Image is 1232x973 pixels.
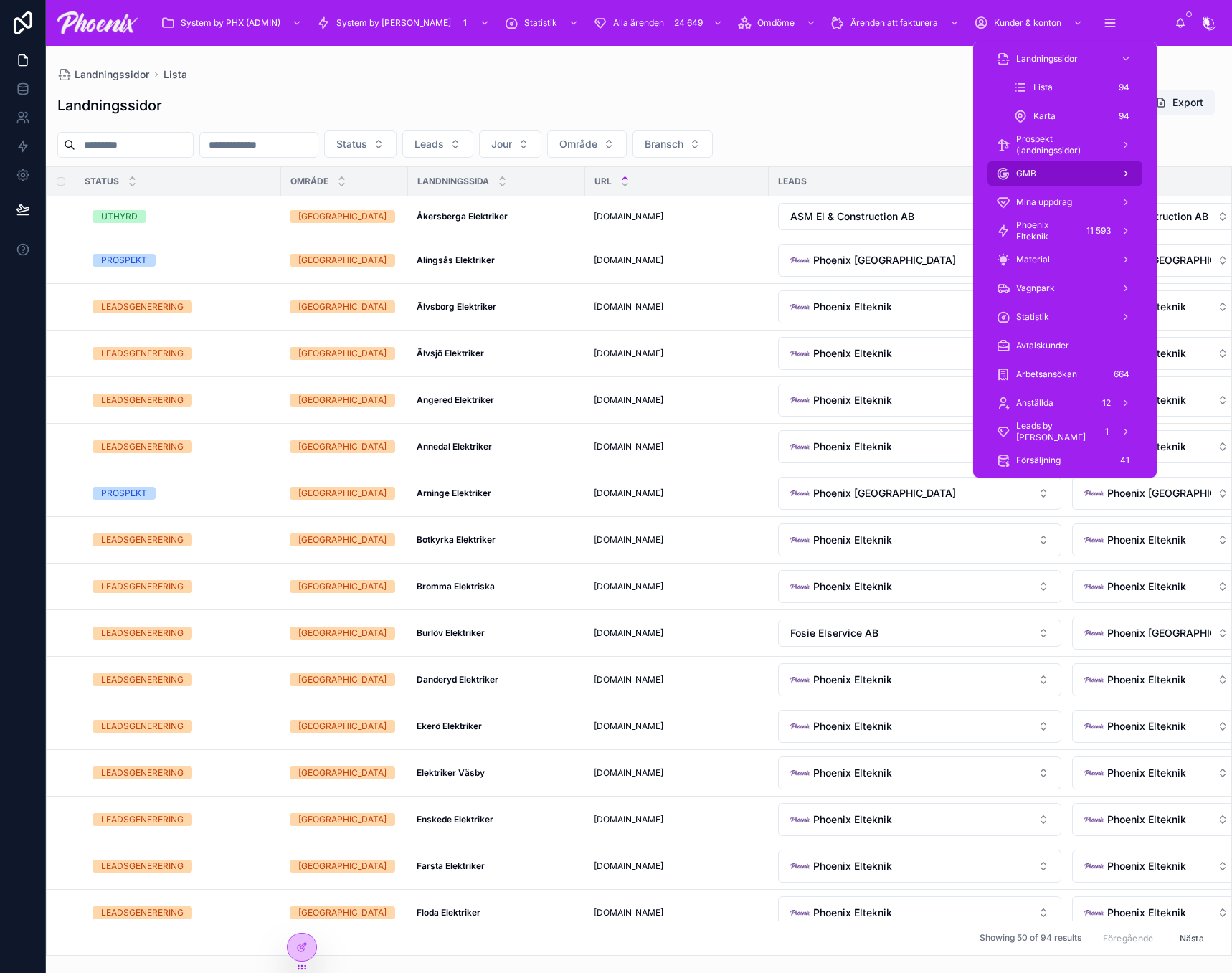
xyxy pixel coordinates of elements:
[594,441,663,452] span: [DOMAIN_NAME]
[402,130,473,158] button: Select Button
[298,860,387,873] div: [GEOGRAPHIC_DATA]
[417,348,484,359] strong: Älvsjö Elektriker
[101,394,184,407] div: LEADSGENERERING
[1016,397,1053,409] span: Anställda
[1107,766,1186,780] span: Phoenix Elteknik
[594,488,760,499] a: [DOMAIN_NAME]
[1033,110,1056,122] span: Karta
[790,626,878,640] span: Fosie Elservice AB
[594,581,760,592] a: [DOMAIN_NAME]
[417,348,577,359] a: Älvsjö Elektriker
[417,441,577,452] a: Annedal Elektriker
[336,137,367,151] span: Status
[290,394,399,407] a: [GEOGRAPHIC_DATA]
[290,906,399,919] a: [GEOGRAPHIC_DATA]
[93,906,273,919] a: LEADSGENERERING
[594,860,760,872] a: [DOMAIN_NAME]
[298,487,387,500] div: [GEOGRAPHIC_DATA]
[1033,82,1053,93] span: Lista
[778,244,1061,277] button: Select Button
[594,721,663,732] span: [DOMAIN_NAME]
[290,860,399,873] a: [GEOGRAPHIC_DATA]
[594,534,663,546] span: [DOMAIN_NAME]
[778,290,1061,323] button: Select Button
[987,46,1142,72] a: Landningssidor
[594,301,760,313] a: [DOMAIN_NAME]
[156,10,309,36] a: System by PHX (ADMIN)
[298,347,387,360] div: [GEOGRAPHIC_DATA]
[594,767,663,779] span: [DOMAIN_NAME]
[987,333,1142,359] a: Avtalskunder
[298,813,387,826] div: [GEOGRAPHIC_DATA]
[670,14,707,32] div: 24 649
[594,441,760,452] a: [DOMAIN_NAME]
[777,336,1062,371] a: Select Button
[1114,79,1134,96] div: 94
[777,243,1062,277] a: Select Button
[594,255,760,266] a: [DOMAIN_NAME]
[778,430,1061,463] button: Select Button
[994,17,1061,29] span: Kunder & konton
[778,896,1061,929] button: Select Button
[417,176,489,187] span: LANDNINGSSIDA
[1107,859,1186,873] span: Phoenix Elteknik
[813,859,892,873] span: Phoenix Elteknik
[417,534,577,546] a: Botkyrka Elektriker
[1107,626,1211,640] span: Phoenix [GEOGRAPHIC_DATA]
[987,361,1142,387] a: Arbetsansökan664
[987,419,1142,445] a: Leads by [PERSON_NAME]1
[813,812,892,827] span: Phoenix Elteknik
[101,440,184,453] div: LEADSGENERERING
[93,673,273,686] a: LEADSGENERERING
[417,674,577,685] a: Danderyd Elektriker
[298,906,387,919] div: [GEOGRAPHIC_DATA]
[290,766,399,779] a: [GEOGRAPHIC_DATA]
[1016,196,1072,208] span: Mina uppdrag
[75,67,149,82] span: Landningssidor
[290,673,399,686] a: [GEOGRAPHIC_DATA]
[417,394,577,406] a: Angered Elektriker
[93,300,273,313] a: LEADSGENERERING
[813,906,892,920] span: Phoenix Elteknik
[1107,253,1211,267] span: Phoenix [GEOGRAPHIC_DATA]
[813,440,892,454] span: Phoenix Elteknik
[777,849,1062,883] a: Select Button
[777,663,1062,697] a: Select Button
[777,523,1062,557] a: Select Button
[777,202,1062,231] a: Select Button
[417,581,495,592] strong: Bromma Elektriska
[777,383,1062,417] a: Select Button
[500,10,586,36] a: Statistik
[290,720,399,733] a: [GEOGRAPHIC_DATA]
[417,534,496,545] strong: Botkyrka Elektriker
[417,581,577,592] a: Bromma Elektriska
[778,477,1061,510] button: Select Button
[1107,673,1186,687] span: Phoenix Elteknik
[813,253,956,267] span: Phoenix [GEOGRAPHIC_DATA]
[777,896,1062,930] a: Select Button
[93,533,273,546] a: LEADSGENERERING
[733,10,823,36] a: Omdöme
[93,487,273,500] a: PROSPEKT
[778,803,1061,836] button: Select Button
[417,721,577,732] a: Ekerö Elektriker
[290,580,399,593] a: [GEOGRAPHIC_DATA]
[93,580,273,593] a: LEADSGENERERING
[417,488,577,499] a: Arninge Elektriker
[1107,812,1186,827] span: Phoenix Elteknik
[298,394,387,407] div: [GEOGRAPHIC_DATA]
[417,721,482,731] strong: Ekerö Elektriker
[777,476,1062,511] a: Select Button
[594,674,663,685] span: [DOMAIN_NAME]
[594,860,663,872] span: [DOMAIN_NAME]
[417,907,577,919] a: Floda Elektriker
[594,534,760,546] a: [DOMAIN_NAME]
[290,347,399,360] a: [GEOGRAPHIC_DATA]
[93,347,273,360] a: LEADSGENERERING
[1016,311,1049,323] span: Statistik
[987,390,1142,416] a: Anställda12
[594,255,663,266] span: [DOMAIN_NAME]
[85,176,119,187] span: Status
[164,67,187,82] a: Lista
[1144,90,1215,115] button: Export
